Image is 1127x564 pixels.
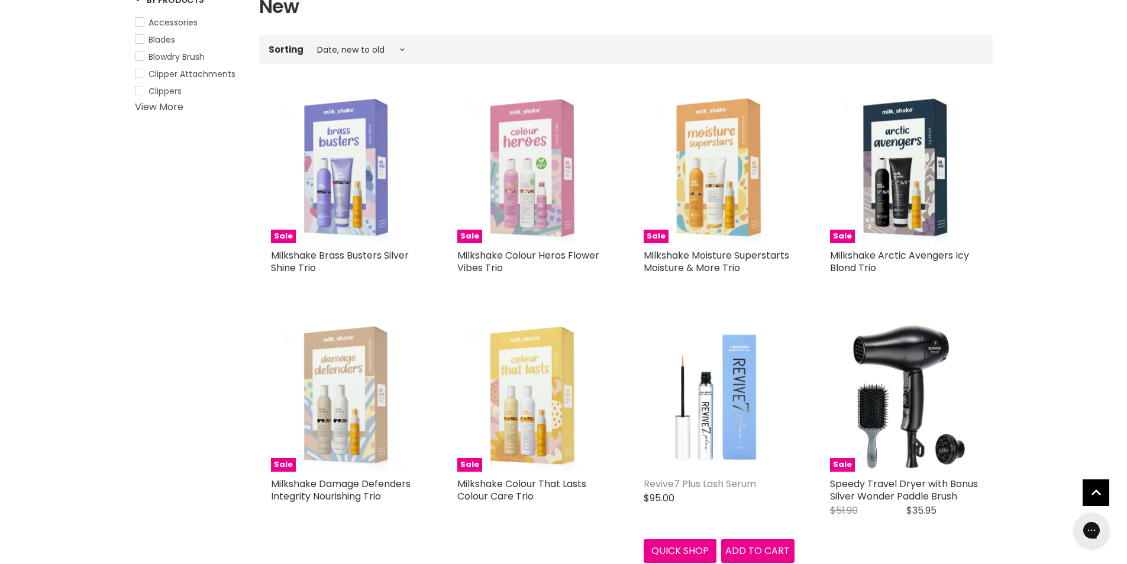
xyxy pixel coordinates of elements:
[830,321,981,472] a: Speedy Travel Dryer with Bonus Silver Wonder Paddle Brush Sale
[271,321,422,472] img: Milkshake Damage Defenders Integrity Nourishing Trio
[830,92,981,243] img: Milkshake Arctic Avengers Icy Blond Trio
[457,477,586,503] a: Milkshake Colour That Lasts Colour Care Trio
[269,44,303,54] label: Sorting
[644,249,789,275] a: Milkshake Moisture Superstarts Moisture & More Trio
[830,477,978,503] a: Speedy Travel Dryer with Bonus Silver Wonder Paddle Brush
[271,321,422,472] a: Milkshake Damage Defenders Integrity Nourishing Trio Sale
[135,16,244,29] a: Accessories
[457,92,608,243] img: Milkshake Colour Heros Flower Vibes Trio
[644,230,669,243] span: Sale
[906,504,937,517] span: $35.95
[830,504,858,517] span: $51.90
[457,249,599,275] a: Milkshake Colour Heros Flower Vibes Trio
[830,230,855,243] span: Sale
[725,544,790,557] span: Add to cart
[830,458,855,472] span: Sale
[830,92,981,243] a: Milkshake Arctic Avengers Icy Blond Trio Sale
[271,92,422,243] a: Milkshake Brass Busters Silver Shine Trio Sale
[644,92,795,243] a: Milkshake Moisture Superstarts Moisture & More Trio Sale
[135,100,183,114] a: View More
[271,477,411,503] a: Milkshake Damage Defenders Integrity Nourishing Trio
[457,321,608,472] a: Milkshake Colour That Lasts Colour Care Trio Sale
[457,92,608,243] a: Milkshake Colour Heros Flower Vibes Trio Sale
[135,50,244,63] a: Blowdry Brush
[135,33,244,46] a: Blades
[644,539,717,563] button: Quick shop
[1068,508,1115,552] iframe: Gorgias live chat messenger
[148,51,205,63] span: Blowdry Brush
[148,34,175,46] span: Blades
[644,477,756,491] a: Revive7 Plus Lash Serum
[271,230,296,243] span: Sale
[135,67,244,80] a: Clipper Attachments
[721,539,795,563] button: Add to cart
[271,249,409,275] a: Milkshake Brass Busters Silver Shine Trio
[135,85,244,98] a: Clippers
[148,85,182,97] span: Clippers
[837,321,973,472] img: Speedy Travel Dryer with Bonus Silver Wonder Paddle Brush
[457,230,482,243] span: Sale
[271,92,422,243] img: Milkshake Brass Busters Silver Shine Trio
[644,491,674,505] span: $95.00
[457,458,482,472] span: Sale
[457,321,608,472] img: Milkshake Colour That Lasts Colour Care Trio
[148,17,198,28] span: Accessories
[830,249,969,275] a: Milkshake Arctic Avengers Icy Blond Trio
[644,321,795,472] img: Revive7 Plus Lash Serum
[271,458,296,472] span: Sale
[644,92,795,243] img: Milkshake Moisture Superstarts Moisture & More Trio
[148,68,235,80] span: Clipper Attachments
